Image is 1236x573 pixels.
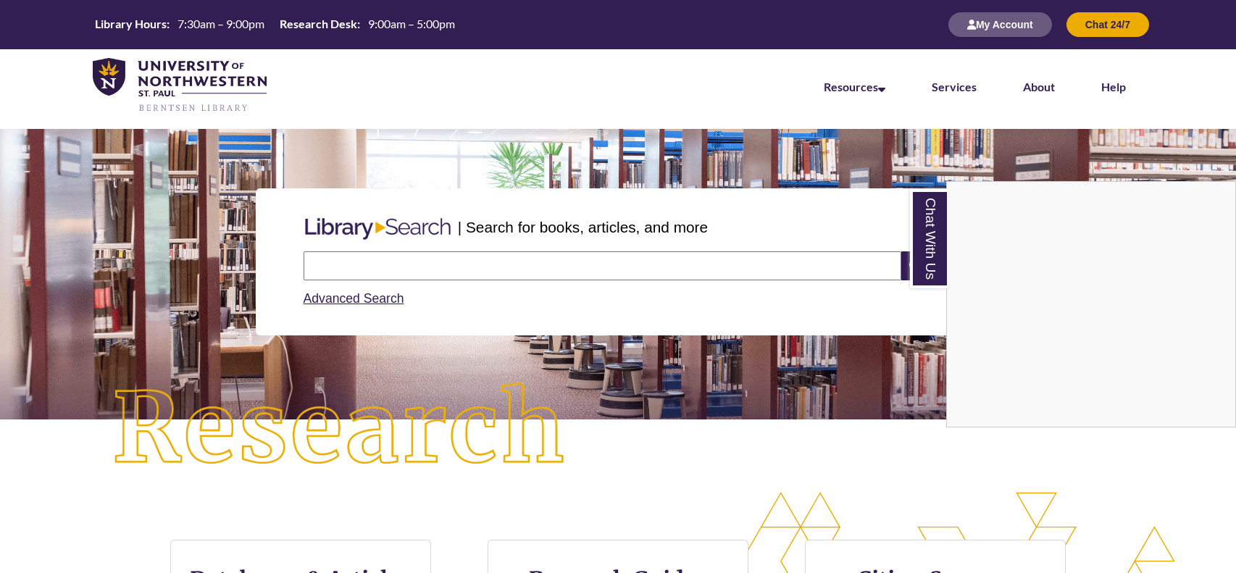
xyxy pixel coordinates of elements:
a: Chat With Us [910,189,947,288]
div: Chat With Us [946,181,1236,427]
img: UNWSP Library Logo [93,58,267,113]
a: Services [932,80,977,93]
a: About [1023,80,1055,93]
a: Resources [824,80,885,93]
iframe: Chat Widget [947,182,1235,427]
a: Help [1101,80,1126,93]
